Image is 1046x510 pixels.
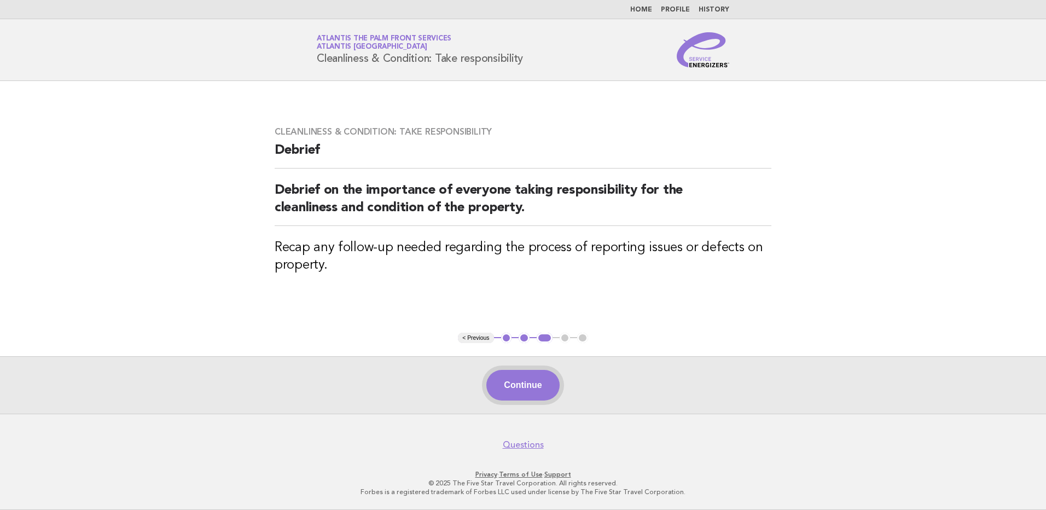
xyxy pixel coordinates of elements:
button: < Previous [458,333,493,344]
button: Continue [486,370,559,401]
p: © 2025 The Five Star Travel Corporation. All rights reserved. [188,479,858,488]
button: 1 [501,333,512,344]
h3: Recap any follow-up needed regarding the process of reporting issues or defects on property. [275,239,771,274]
a: Questions [503,439,544,450]
button: 2 [519,333,530,344]
h3: Cleanliness & Condition: Take responsibility [275,126,771,137]
a: Support [544,471,571,478]
h2: Debrief on the importance of everyone taking responsibility for the cleanliness and condition of ... [275,182,771,226]
a: History [699,7,729,13]
a: Privacy [475,471,497,478]
p: · · [188,470,858,479]
h1: Cleanliness & Condition: Take responsibility [317,36,523,64]
p: Forbes is a registered trademark of Forbes LLC used under license by The Five Star Travel Corpora... [188,488,858,496]
button: 3 [537,333,553,344]
h2: Debrief [275,142,771,169]
a: Home [630,7,652,13]
img: Service Energizers [677,32,729,67]
a: Profile [661,7,690,13]
a: Terms of Use [499,471,543,478]
span: Atlantis [GEOGRAPHIC_DATA] [317,44,427,51]
a: Atlantis The Palm Front ServicesAtlantis [GEOGRAPHIC_DATA] [317,35,451,50]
